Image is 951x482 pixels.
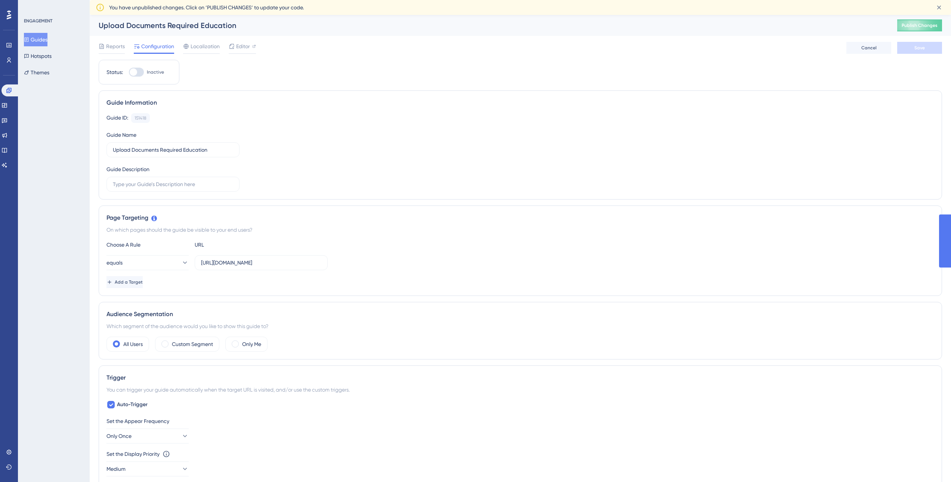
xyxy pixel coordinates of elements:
[914,45,925,51] span: Save
[115,279,143,285] span: Add a Target
[113,180,233,188] input: Type your Guide’s Description here
[106,165,149,174] div: Guide Description
[113,146,233,154] input: Type your Guide’s Name here
[106,42,125,51] span: Reports
[123,340,143,349] label: All Users
[106,417,934,426] div: Set the Appear Frequency
[106,310,934,319] div: Audience Segmentation
[172,340,213,349] label: Custom Segment
[24,66,49,79] button: Themes
[106,213,934,222] div: Page Targeting
[106,432,132,441] span: Only Once
[147,69,164,75] span: Inactive
[902,22,938,28] span: Publish Changes
[106,68,123,77] div: Status:
[106,322,934,331] div: Which segment of the audience would you like to show this guide to?
[191,42,220,51] span: Localization
[117,400,148,409] span: Auto-Trigger
[106,276,143,288] button: Add a Target
[135,115,146,121] div: 151418
[24,18,52,24] div: ENGAGEMENT
[106,225,934,234] div: On which pages should the guide be visible to your end users?
[897,42,942,54] button: Save
[106,385,934,394] div: You can trigger your guide automatically when the target URL is visited, and/or use the custom tr...
[24,49,52,63] button: Hotspots
[106,130,136,139] div: Guide Name
[24,33,47,46] button: Guides
[195,240,277,249] div: URL
[106,240,189,249] div: Choose A Rule
[846,42,891,54] button: Cancel
[106,464,126,473] span: Medium
[242,340,261,349] label: Only Me
[106,255,189,270] button: equals
[236,42,250,51] span: Editor
[99,20,879,31] div: Upload Documents Required Education
[201,259,321,267] input: yourwebsite.com/path
[141,42,174,51] span: Configuration
[106,373,934,382] div: Trigger
[861,45,877,51] span: Cancel
[109,3,304,12] span: You have unpublished changes. Click on ‘PUBLISH CHANGES’ to update your code.
[920,452,942,475] iframe: UserGuiding AI Assistant Launcher
[106,98,934,107] div: Guide Information
[897,19,942,31] button: Publish Changes
[106,429,189,444] button: Only Once
[106,258,123,267] span: equals
[106,449,160,458] div: Set the Display Priority
[106,113,128,123] div: Guide ID:
[106,461,189,476] button: Medium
